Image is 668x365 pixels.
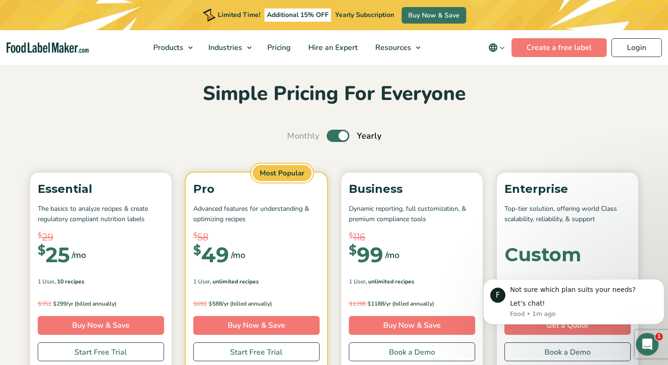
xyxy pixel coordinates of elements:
span: 1 User [349,277,365,286]
a: Book a Demo [349,342,475,361]
span: 1 [655,333,663,340]
span: Products [150,42,184,53]
iframe: Intercom notifications message [479,265,668,340]
span: /mo [72,249,86,262]
a: Start Free Trial [193,342,320,361]
a: Start Free Trial [38,342,164,361]
div: 99 [349,244,383,265]
span: 1 User [38,277,54,286]
span: $ [208,300,212,307]
span: /mo [231,249,245,262]
span: $ [349,300,353,307]
span: Yearly Subscription [335,10,394,19]
a: Buy Now & Save [349,316,475,335]
a: Pricing [259,30,297,65]
p: Advanced features for understanding & optimizing recipes [193,204,320,225]
span: Resources [372,42,412,53]
del: 1398 [349,300,366,307]
p: Enterprise [504,180,631,198]
a: Resources [367,30,425,65]
span: $ [193,244,201,257]
span: 58 [198,230,208,244]
span: $ [349,230,353,241]
span: /mo [385,249,399,262]
p: Essential [38,180,164,198]
a: Login [611,38,662,57]
label: Toggle [327,130,349,142]
p: 588/yr (billed annually) [193,299,320,308]
span: $ [38,230,42,241]
span: Additional 15% OFF [264,8,331,22]
a: Products [145,30,198,65]
span: 1 User [193,277,210,286]
span: Pricing [264,42,292,53]
a: Buy Now & Save [402,7,466,24]
span: , Unlimited Recipes [210,277,259,286]
span: $ [38,244,46,257]
p: Top-tier solution, offering world Class scalability, reliability, & support [504,204,631,225]
span: $ [193,230,198,241]
h2: Simple Pricing For Everyone [25,81,643,107]
span: , Unlimited Recipes [365,277,414,286]
span: $ [367,300,371,307]
div: 25 [38,244,70,265]
span: 116 [353,230,365,244]
div: Custom [504,245,581,264]
span: $ [38,300,41,307]
span: $ [349,244,357,257]
span: 29 [42,230,53,244]
p: Business [349,180,475,198]
p: 1188/yr (billed annually) [349,299,475,308]
a: Industries [200,30,256,65]
div: 49 [193,244,229,265]
span: Hire an Expert [305,42,359,53]
span: Industries [206,42,243,53]
del: 352 [38,300,51,307]
p: Dynamic reporting, full customization, & premium compliance tools [349,204,475,225]
p: The basics to analyze recipes & create regulatory compliant nutrition labels [38,204,164,225]
span: , 10 Recipes [54,277,84,286]
span: $ [193,300,197,307]
iframe: Intercom live chat [636,333,659,356]
a: Book a Demo [504,342,631,361]
del: 692 [193,300,207,307]
a: Create a free label [511,38,607,57]
a: Hire an Expert [300,30,364,65]
p: Pro [193,180,320,198]
span: Monthly [287,130,319,142]
span: Most Popular [251,164,313,183]
p: 299/yr (billed annually) [38,299,164,308]
span: $ [53,300,57,307]
span: Limited Time! [218,10,260,19]
a: Buy Now & Save [38,316,164,335]
a: Buy Now & Save [193,316,320,335]
span: Yearly [357,130,381,142]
